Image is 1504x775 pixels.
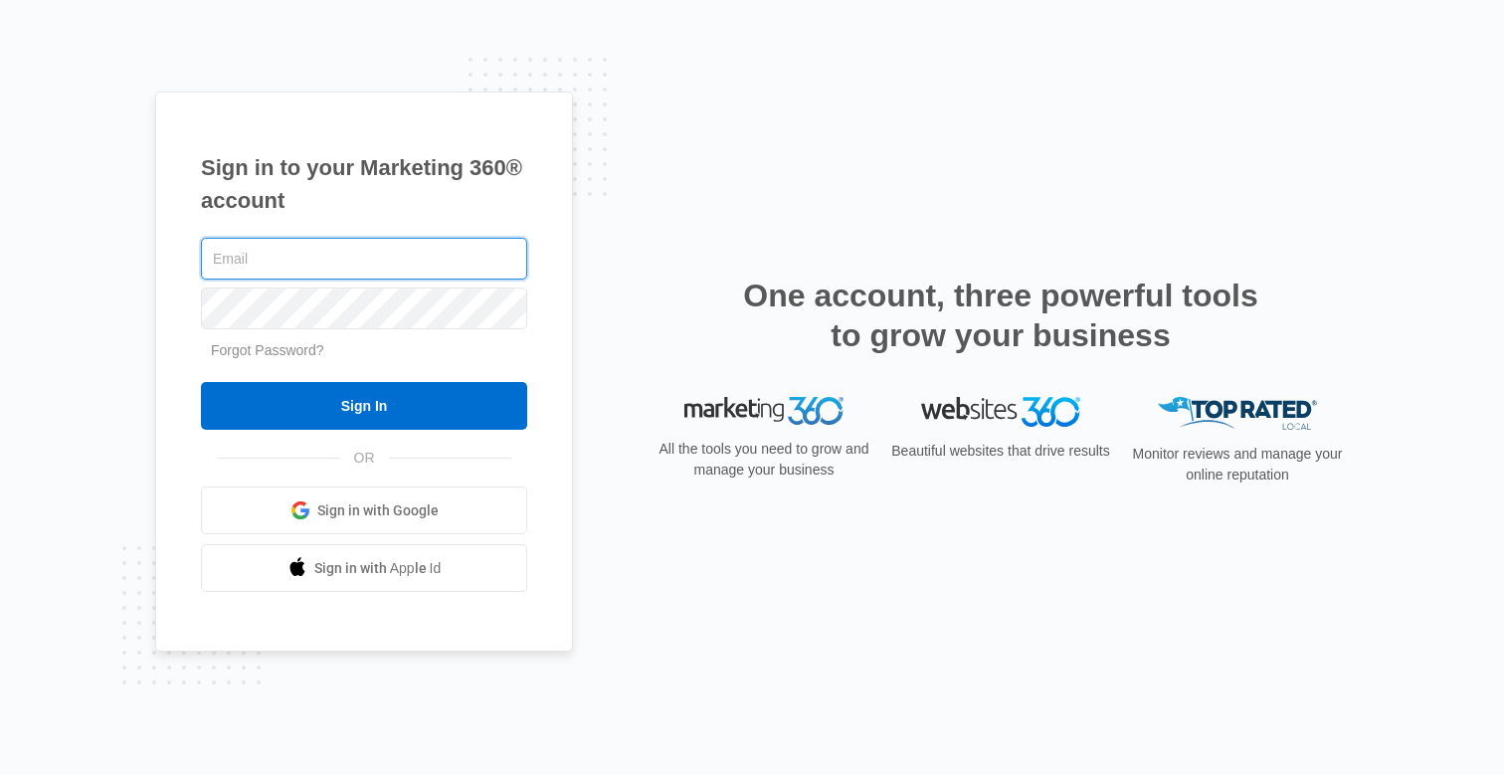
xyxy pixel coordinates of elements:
[201,382,527,430] input: Sign In
[1126,444,1349,485] p: Monitor reviews and manage your online reputation
[889,441,1112,462] p: Beautiful websites that drive results
[340,448,389,469] span: OR
[201,544,527,592] a: Sign in with Apple Id
[684,397,844,425] img: Marketing 360
[314,558,442,579] span: Sign in with Apple Id
[737,276,1264,355] h2: One account, three powerful tools to grow your business
[201,151,527,217] h1: Sign in to your Marketing 360® account
[201,238,527,280] input: Email
[653,439,875,481] p: All the tools you need to grow and manage your business
[211,342,324,358] a: Forgot Password?
[201,486,527,534] a: Sign in with Google
[317,500,439,521] span: Sign in with Google
[1158,397,1317,430] img: Top Rated Local
[921,397,1080,426] img: Websites 360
